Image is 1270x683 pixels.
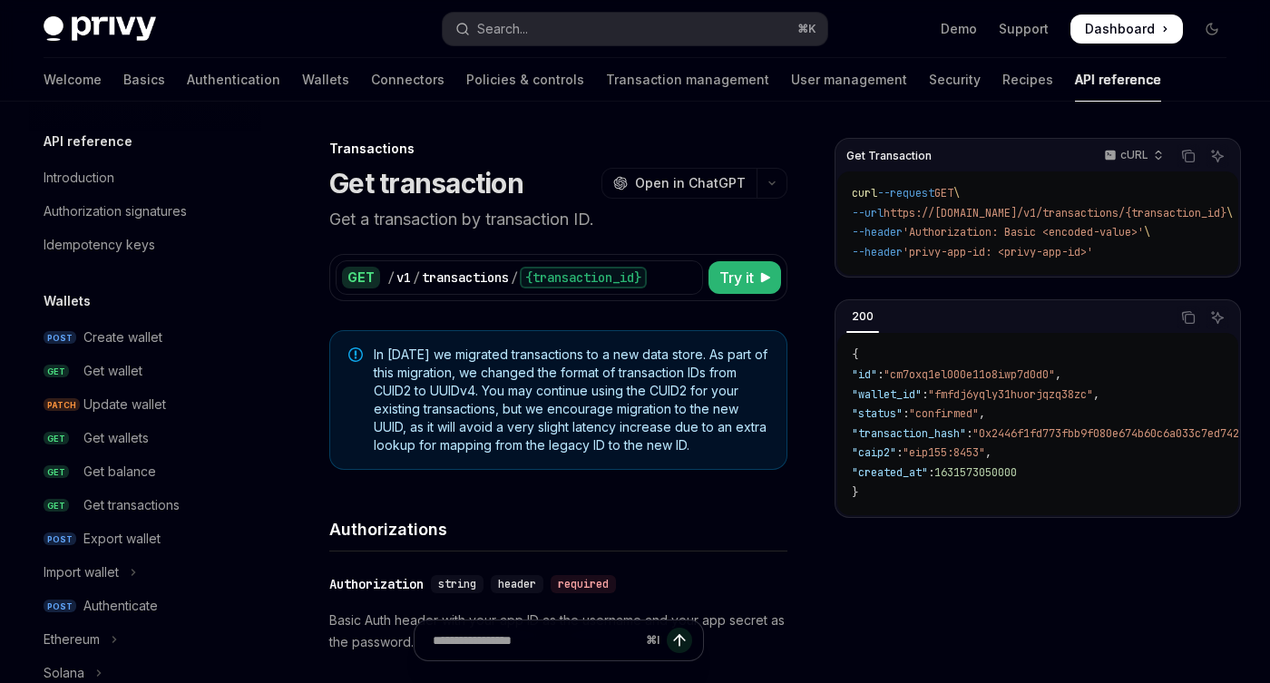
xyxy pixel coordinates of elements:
button: Ask AI [1206,306,1229,329]
a: Authorization signatures [29,195,261,228]
span: https://[DOMAIN_NAME]/v1/transactions/{transaction_id} [884,206,1226,220]
p: Get a transaction by transaction ID. [329,207,787,232]
span: 'privy-app-id: <privy-app-id>' [903,245,1093,259]
span: 1631573050000 [934,465,1017,480]
button: Ask AI [1206,144,1229,168]
a: User management [791,58,907,102]
a: GETGet wallets [29,422,261,454]
span: Try it [719,267,754,288]
a: Authentication [187,58,280,102]
div: Export wallet [83,528,161,550]
span: POST [44,331,76,345]
h5: API reference [44,131,132,152]
div: Update wallet [83,394,166,415]
button: Toggle dark mode [1197,15,1226,44]
div: Authorization [329,575,424,593]
div: transactions [422,268,509,287]
button: Send message [667,628,692,653]
div: Transactions [329,140,787,158]
div: / [387,268,395,287]
button: Open search [443,13,827,45]
span: GET [934,186,953,200]
div: required [551,575,616,593]
span: Open in ChatGPT [635,174,746,192]
span: \ [953,186,960,200]
button: Open in ChatGPT [601,168,757,199]
div: Get balance [83,461,156,483]
p: cURL [1120,148,1148,162]
a: Demo [941,20,977,38]
span: GET [44,365,69,378]
span: , [985,445,992,460]
button: Toggle Ethereum section [29,623,261,656]
a: GETGet balance [29,455,261,488]
a: Wallets [302,58,349,102]
a: Basics [123,58,165,102]
span: , [1093,387,1099,402]
span: header [498,577,536,591]
div: / [413,268,420,287]
span: : [903,406,909,421]
span: "created_at" [852,465,928,480]
h5: Wallets [44,290,91,312]
div: Authorization signatures [44,200,187,222]
span: POST [44,600,76,613]
span: "status" [852,406,903,421]
div: Get wallets [83,427,149,449]
div: Ethereum [44,629,100,650]
span: \ [1144,225,1150,239]
div: Import wallet [44,561,119,583]
span: GET [44,432,69,445]
a: Policies & controls [466,58,584,102]
a: Welcome [44,58,102,102]
a: Connectors [371,58,444,102]
span: Get Transaction [846,149,932,163]
div: Introduction [44,167,114,189]
div: v1 [396,268,411,287]
span: GET [44,499,69,512]
a: GETGet transactions [29,489,261,522]
span: --url [852,206,884,220]
span: PATCH [44,398,80,412]
span: curl [852,186,877,200]
span: GET [44,465,69,479]
h4: Authorizations [329,517,787,542]
span: , [1055,367,1061,382]
a: PATCHUpdate wallet [29,388,261,421]
a: Transaction management [606,58,769,102]
div: Get wallet [83,360,142,382]
span: "wallet_id" [852,387,922,402]
span: --request [877,186,934,200]
span: --header [852,245,903,259]
button: Copy the contents from the code block [1177,144,1200,168]
a: Support [999,20,1049,38]
span: : [966,426,972,441]
span: : [877,367,884,382]
div: Idempotency keys [44,234,155,256]
span: "id" [852,367,877,382]
span: "eip155:8453" [903,445,985,460]
span: : [896,445,903,460]
svg: Note [348,347,363,362]
div: / [511,268,518,287]
span: "transaction_hash" [852,426,966,441]
span: Dashboard [1085,20,1155,38]
div: Search... [477,18,528,40]
button: cURL [1094,141,1171,171]
div: Create wallet [83,327,162,348]
span: "confirmed" [909,406,979,421]
span: : [928,465,934,480]
button: Copy the contents from the code block [1177,306,1200,329]
img: dark logo [44,16,156,42]
span: , [979,406,985,421]
a: Dashboard [1070,15,1183,44]
span: In [DATE] we migrated transactions to a new data store. As part of this migration, we changed the... [374,346,768,454]
a: Recipes [1002,58,1053,102]
a: POSTAuthenticate [29,590,261,622]
span: : [922,387,928,402]
input: Ask a question... [433,620,639,660]
a: Security [929,58,981,102]
a: Introduction [29,161,261,194]
div: 200 [846,306,879,327]
span: "cm7oxq1el000e11o8iwp7d0d0" [884,367,1055,382]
